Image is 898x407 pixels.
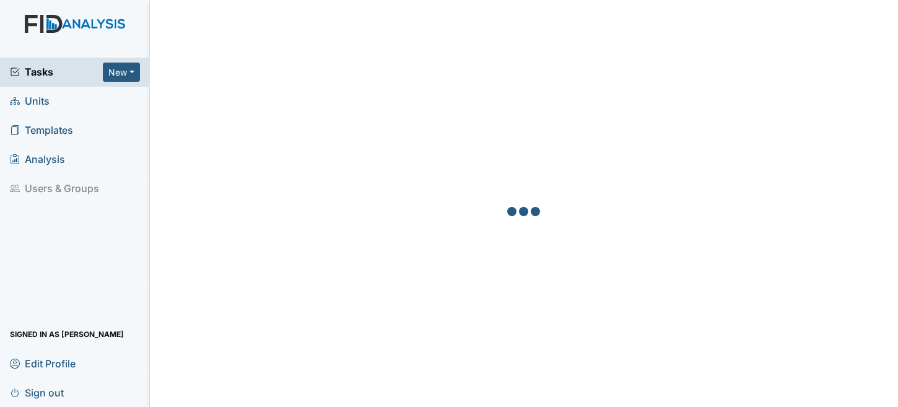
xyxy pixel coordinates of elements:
[10,121,73,140] span: Templates
[103,63,140,82] button: New
[10,64,103,79] a: Tasks
[10,383,64,402] span: Sign out
[10,150,65,169] span: Analysis
[10,92,50,111] span: Units
[10,354,76,373] span: Edit Profile
[10,325,124,344] span: Signed in as [PERSON_NAME]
